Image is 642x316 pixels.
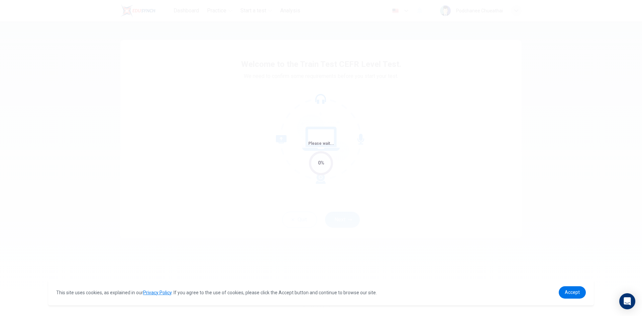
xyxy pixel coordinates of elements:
[48,280,594,305] div: cookieconsent
[565,290,580,295] span: Accept
[143,290,172,295] a: Privacy Policy
[318,159,324,167] div: 0%
[56,290,377,295] span: This site uses cookies, as explained in our . If you agree to the use of cookies, please click th...
[559,286,586,299] a: dismiss cookie message
[619,293,635,309] div: Open Intercom Messenger
[308,141,334,146] span: Please wait...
